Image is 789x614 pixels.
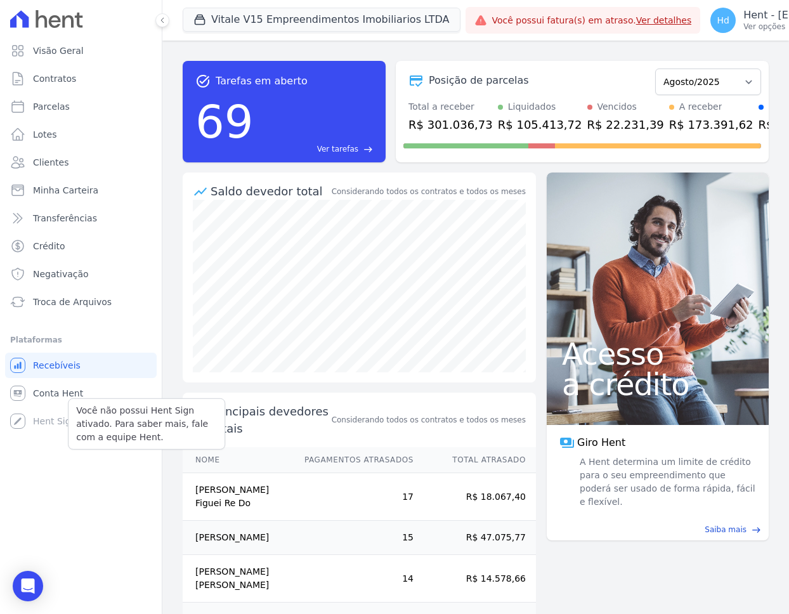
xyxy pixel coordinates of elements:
[363,145,373,154] span: east
[5,206,157,231] a: Transferências
[332,414,526,426] span: Considerando todos os contratos e todos os meses
[13,571,43,601] div: Open Intercom Messenger
[577,435,625,450] span: Giro Hent
[508,100,556,114] div: Liquidados
[33,72,76,85] span: Contratos
[414,555,536,603] td: R$ 14.578,66
[33,184,98,197] span: Minha Carteira
[259,143,373,155] a: Ver tarefas east
[33,268,89,280] span: Negativação
[408,116,493,133] div: R$ 301.036,73
[5,38,157,63] a: Visão Geral
[33,212,97,225] span: Transferências
[5,66,157,91] a: Contratos
[5,150,157,175] a: Clientes
[705,524,747,535] span: Saiba mais
[195,89,254,155] div: 69
[183,521,292,555] td: [PERSON_NAME]
[717,16,729,25] span: Hd
[498,116,582,133] div: R$ 105.413,72
[183,473,292,521] td: [PERSON_NAME] Figuei Re Do
[669,116,753,133] div: R$ 173.391,62
[33,359,81,372] span: Recebíveis
[332,186,526,197] div: Considerando todos os contratos e todos os meses
[429,73,529,88] div: Posição de parcelas
[10,332,152,348] div: Plataformas
[317,143,358,155] span: Ver tarefas
[292,555,414,603] td: 14
[33,156,68,169] span: Clientes
[5,94,157,119] a: Parcelas
[587,116,664,133] div: R$ 22.231,39
[562,369,753,400] span: a crédito
[183,555,292,603] td: [PERSON_NAME] [PERSON_NAME]
[292,521,414,555] td: 15
[577,455,756,509] span: A Hent determina um limite de crédito para o seu empreendimento que poderá ser usado de forma ráp...
[183,447,292,473] th: Nome
[5,178,157,203] a: Minha Carteira
[492,14,692,27] span: Você possui fatura(s) em atraso.
[414,521,536,555] td: R$ 47.075,77
[183,8,460,32] button: Vitale V15 Empreendimentos Imobiliarios LTDA
[33,100,70,113] span: Parcelas
[292,447,414,473] th: Pagamentos Atrasados
[33,296,112,308] span: Troca de Arquivos
[752,525,761,535] span: east
[5,289,157,315] a: Troca de Arquivos
[5,233,157,259] a: Crédito
[5,261,157,287] a: Negativação
[195,74,211,89] span: task_alt
[414,447,536,473] th: Total Atrasado
[5,122,157,147] a: Lotes
[597,100,637,114] div: Vencidos
[636,15,692,25] a: Ver detalhes
[679,100,722,114] div: A receber
[33,128,57,141] span: Lotes
[33,44,84,57] span: Visão Geral
[33,240,65,252] span: Crédito
[211,183,329,200] div: Saldo devedor total
[408,100,493,114] div: Total a receber
[554,524,761,535] a: Saiba mais east
[562,339,753,369] span: Acesso
[5,381,157,406] a: Conta Hent
[33,387,83,400] span: Conta Hent
[292,473,414,521] td: 17
[414,473,536,521] td: R$ 18.067,40
[216,74,308,89] span: Tarefas em aberto
[5,353,157,378] a: Recebíveis
[211,403,329,437] span: Principais devedores totais
[76,404,217,444] p: Você não possui Hent Sign ativado. Para saber mais, fale com a equipe Hent.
